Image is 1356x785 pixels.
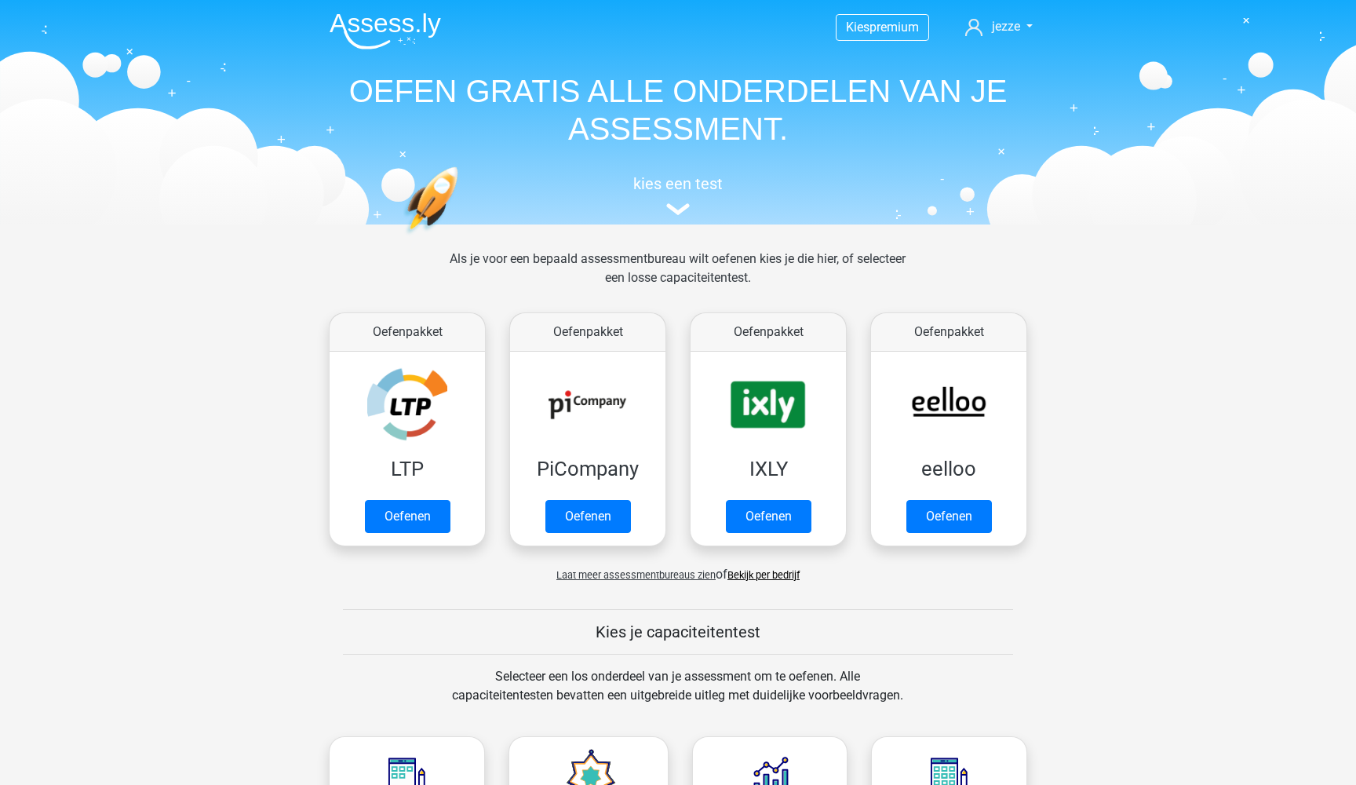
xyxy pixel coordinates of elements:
[317,72,1039,148] h1: OEFEN GRATIS ALLE ONDERDELEN VAN JE ASSESSMENT.
[365,500,450,533] a: Oefenen
[437,250,918,306] div: Als je voor een bepaald assessmentbureau wilt oefenen kies je die hier, of selecteer een losse ca...
[666,203,690,215] img: assessment
[556,569,716,581] span: Laat meer assessmentbureaus zien
[317,174,1039,193] h5: kies een test
[846,20,869,35] span: Kies
[837,16,928,38] a: Kiespremium
[437,667,918,724] div: Selecteer een los onderdeel van je assessment om te oefenen. Alle capaciteitentesten bevatten een...
[992,19,1020,34] span: jezze
[869,20,919,35] span: premium
[727,569,800,581] a: Bekijk per bedrijf
[403,166,519,309] img: oefenen
[906,500,992,533] a: Oefenen
[317,174,1039,216] a: kies een test
[726,500,811,533] a: Oefenen
[545,500,631,533] a: Oefenen
[317,553,1039,584] div: of
[343,623,1013,641] h5: Kies je capaciteitentest
[959,17,1039,36] a: jezze
[330,13,441,49] img: Assessly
